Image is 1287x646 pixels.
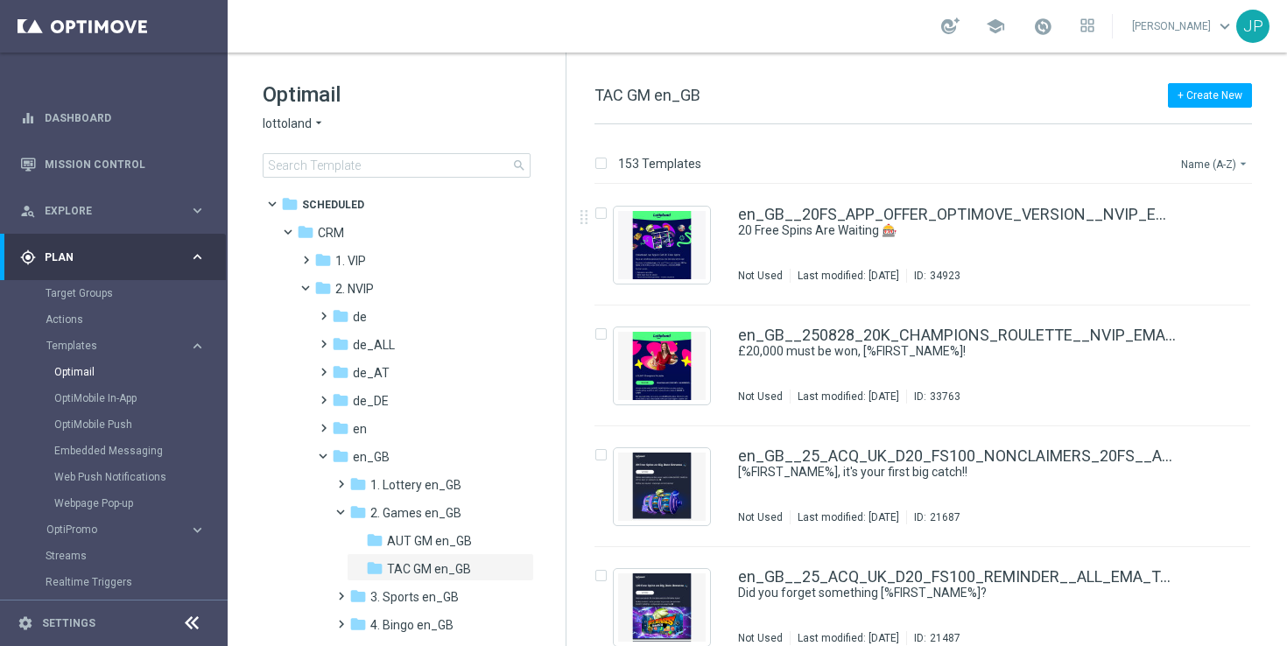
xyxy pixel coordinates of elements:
[738,269,783,283] div: Not Used
[332,363,349,381] i: folder
[370,589,459,605] span: 3. Sports en_GB
[738,585,1177,601] div: Did you forget something [%FIRST_NAME%]?
[577,305,1283,426] div: Press SPACE to select this row.
[618,573,706,642] img: 21487.jpeg
[263,116,326,132] button: lottoland arrow_drop_down
[332,391,349,409] i: folder
[791,510,906,524] div: Last modified: [DATE]
[46,549,182,563] a: Streams
[54,359,226,385] div: Optimail
[54,444,182,458] a: Embedded Messaging
[46,516,226,543] div: OptiPromo
[1179,153,1252,174] button: Name (A-Z)arrow_drop_down
[335,281,374,297] span: 2. NVIP
[20,95,206,141] div: Dashboard
[263,153,531,178] input: Search Template
[512,158,526,172] span: search
[332,419,349,437] i: folder
[618,211,706,279] img: 34923.jpeg
[1215,17,1234,36] span: keyboard_arrow_down
[738,464,1136,481] a: [%FIRST_NAME%], it's your first big catch!!
[1236,10,1269,43] div: JP
[370,505,461,521] span: 2. Games en_GB
[618,156,701,172] p: 153 Templates
[45,141,206,187] a: Mission Control
[738,343,1136,360] a: £20,000 must be won, [%FIRST_NAME%]!
[353,421,367,437] span: en
[46,575,182,589] a: Realtime Triggers
[46,341,172,351] span: Templates
[353,337,395,353] span: de_ALL
[349,503,367,521] i: folder
[20,110,36,126] i: equalizer
[1236,157,1250,171] i: arrow_drop_down
[54,496,182,510] a: Webpage Pop-up
[20,203,189,219] div: Explore
[46,524,172,535] span: OptiPromo
[46,524,189,535] div: OptiPromo
[54,418,182,432] a: OptiMobile Push
[738,207,1177,222] a: en_GB__20FS_APP_OFFER_OPTIMOVE_VERSION__NVIP_EMA_TAC_GM
[45,95,206,141] a: Dashboard
[353,449,390,465] span: en_GB
[366,559,383,577] i: folder
[263,116,312,132] span: lottoland
[349,587,367,605] i: folder
[930,631,960,645] div: 21487
[332,335,349,353] i: folder
[19,250,207,264] button: gps_fixed Plan keyboard_arrow_right
[18,615,33,631] i: settings
[46,523,207,537] button: OptiPromo keyboard_arrow_right
[54,365,182,379] a: Optimail
[353,393,389,409] span: de_DE
[1130,13,1236,39] a: [PERSON_NAME]keyboard_arrow_down
[46,339,207,353] button: Templates keyboard_arrow_right
[189,522,206,538] i: keyboard_arrow_right
[45,252,189,263] span: Plan
[618,453,706,521] img: 21687.jpeg
[54,438,226,464] div: Embedded Messaging
[332,447,349,465] i: folder
[366,531,383,549] i: folder
[19,158,207,172] button: Mission Control
[738,448,1177,464] a: en_GB__25_ACQ_UK_D20_FS100_NONCLAIMERS_20FS__ALL_EMA_TAC_MIX
[930,510,960,524] div: 21687
[349,615,367,633] i: folder
[312,116,326,132] i: arrow_drop_down
[19,204,207,218] div: person_search Explore keyboard_arrow_right
[46,569,226,595] div: Realtime Triggers
[387,561,471,577] span: TAC GM en_GB
[54,391,182,405] a: OptiMobile In-App
[42,618,95,628] a: Settings
[335,253,366,269] span: 1. VIP
[738,343,1177,360] div: £20,000 must be won, [%FIRST_NAME%]!
[906,510,960,524] div: ID:
[19,111,207,125] button: equalizer Dashboard
[46,341,189,351] div: Templates
[791,390,906,404] div: Last modified: [DATE]
[349,475,367,493] i: folder
[353,365,390,381] span: de_AT
[738,222,1177,239] div: 20 Free Spins Are Waiting 🎰
[20,203,36,219] i: person_search
[297,223,314,241] i: folder
[54,470,182,484] a: Web Push Notifications
[387,533,472,549] span: AUT GM en_GB
[20,249,36,265] i: gps_fixed
[46,286,182,300] a: Target Groups
[370,477,461,493] span: 1. Lottery en_GB
[46,333,226,516] div: Templates
[791,631,906,645] div: Last modified: [DATE]
[370,617,454,633] span: 4. Bingo en_GB
[54,411,226,438] div: OptiMobile Push
[1168,83,1252,108] button: + Create New
[46,312,182,327] a: Actions
[738,510,783,524] div: Not Used
[791,269,906,283] div: Last modified: [DATE]
[738,631,783,645] div: Not Used
[45,206,189,216] span: Explore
